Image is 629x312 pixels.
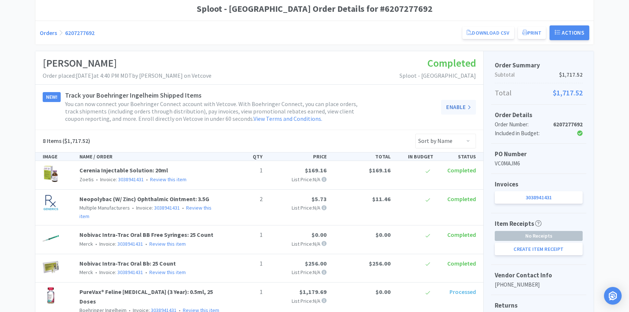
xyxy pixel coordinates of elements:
div: STATUS [436,153,479,161]
p: List Price: N/A [269,204,327,212]
div: IN BUDGET [394,153,436,161]
h5: ($1,717.52) [43,136,90,146]
p: Subtotal [495,70,583,79]
span: Processed [449,288,476,295]
img: 9aea52cfd1bb4b2a8eb9435f81e03333_410693.jpeg [43,287,59,304]
p: List Price: N/A [269,268,327,276]
button: Actions [550,25,589,40]
div: QTY [223,153,266,161]
span: Invoice: [130,204,180,211]
span: Invoice: [93,241,143,247]
span: • [94,269,98,276]
a: 3038941431 [117,269,143,276]
span: $256.00 [369,260,391,267]
a: 3038941431 [118,176,144,183]
span: Completed [447,166,476,174]
span: $1,179.69 [299,288,327,295]
span: Completed [447,231,476,238]
p: Order placed: [DATE] at 4:40 PM MDT by [PERSON_NAME] on Vetcove [43,71,212,81]
p: 2 [226,194,263,204]
h5: Order Summary [495,60,583,70]
span: • [131,204,135,211]
span: No Receipts [495,231,582,241]
a: Review this item [79,204,212,219]
span: Invoice: [93,269,143,276]
p: 1 [226,230,263,240]
a: Review this item [150,176,186,183]
a: Enable [441,100,476,115]
h4: Track your Boehringer Ingelheim Shipped Items [65,92,441,99]
span: $0.00 [376,288,391,295]
h5: Invoices [495,179,583,189]
span: Multiple Manufacturers [79,204,130,211]
span: • [144,269,148,276]
span: 8 Items [43,137,61,144]
a: 3038941431 [495,191,583,204]
a: Cerenia Injectable Solution: 20ml [79,166,168,174]
a: Neopolybac (W/ Zinc) Ophthalmic Ointment: 3.5G [79,195,209,203]
span: Completed [447,195,476,203]
span: $5.73 [312,195,327,203]
span: $256.00 [305,260,327,267]
span: • [95,176,99,183]
p: 1 [226,259,263,269]
h5: Returns [495,301,583,311]
span: NEW! [43,92,60,102]
a: View Terms and Conditions. [253,115,322,122]
a: 6207277692 [65,29,95,36]
h5: Order Details [495,110,583,120]
span: Invoice: [94,176,144,183]
h5: Item Receipts [495,219,541,229]
p: VC0MAJM6 [495,159,583,168]
a: 3038941431 [154,204,180,211]
span: $1,717.52 [553,87,583,99]
span: Merck [79,269,93,276]
div: Order Number: [495,120,553,129]
div: Open Intercom Messenger [604,287,622,305]
a: Orders [40,29,57,36]
span: $169.16 [305,166,327,174]
p: Sploot - [GEOGRAPHIC_DATA] [399,71,476,81]
button: Create Item Receipt [495,243,583,255]
span: $1,717.52 [559,70,583,79]
p: [PHONE_NUMBER] [495,280,583,289]
div: PRICE [266,153,330,161]
div: Included in Budget: [495,129,553,138]
span: $169.16 [369,166,391,174]
span: • [145,176,149,183]
h1: Sploot - [GEOGRAPHIC_DATA] Order Details for #6207277692 [40,2,589,16]
p: List Price: N/A [269,175,327,183]
span: $0.00 [312,231,327,238]
div: TOTAL [330,153,394,161]
a: Review this item [149,241,186,247]
h1: [PERSON_NAME] [43,55,212,71]
p: List Price: N/A [269,240,327,248]
a: Nobivac Intra-Trac Oral BB Free Syringes: 25 Count [79,231,213,238]
a: 3038941431 [117,241,143,247]
span: Merck [79,241,93,247]
a: PureVax® Feline [MEDICAL_DATA] (3 Year): 0.5ml, 25 Doses [79,288,213,305]
p: 1 [226,287,263,297]
a: Review this item [149,269,186,276]
span: Zoetis [79,176,94,183]
h5: Vendor Contact Info [495,270,583,280]
span: Completed [427,56,476,70]
span: • [144,241,148,247]
p: List Price: N/A [269,297,327,305]
img: be1e6f32227a477b985d21146c580e5c_502556.jpeg [43,166,59,182]
a: Download CSV [462,27,514,39]
button: Print [518,27,546,39]
img: 29db803bce224f6d896be97b6575f8a2_203508.jpeg [43,259,59,275]
img: 9c6d7b871b6b41ac9c6a1145a6828a4a_575433.jpeg [43,194,59,211]
p: Total [495,87,583,99]
p: 1 [226,166,263,175]
span: • [181,204,185,211]
div: NAME / ORDER [77,153,223,161]
img: 6f5bb644806647c0943b61b5fd4614ae_494122.jpeg [43,230,59,246]
span: • [94,241,98,247]
strong: 6207277692 [553,121,583,128]
span: Completed [447,260,476,267]
p: You can now connect your Boehringer Connect account with Vetcove. With Boehringer Connect, you ca... [65,100,359,122]
a: Nobivac Intra-Trac Oral Bb: 25 Count [79,260,176,267]
div: IMAGE [40,153,77,161]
